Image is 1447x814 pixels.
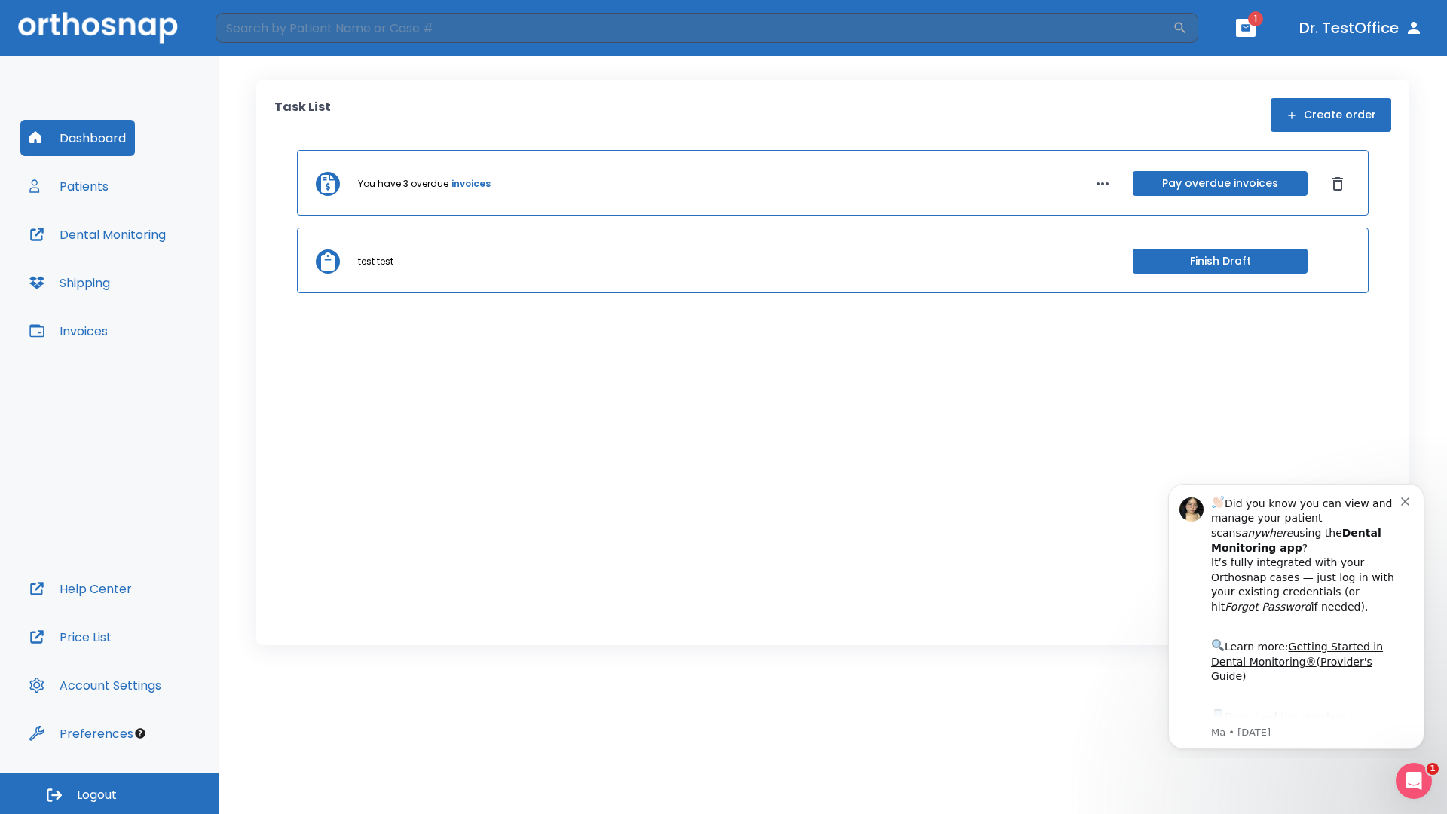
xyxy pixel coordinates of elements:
[1133,249,1308,274] button: Finish Draft
[20,715,142,751] button: Preferences
[1427,763,1439,775] span: 1
[358,177,448,191] p: You have 3 overdue
[1133,171,1308,196] button: Pay overdue invoices
[66,240,200,268] a: App Store
[20,216,175,252] button: Dental Monitoring
[20,667,170,703] button: Account Settings
[77,787,117,803] span: Logout
[133,727,147,740] div: Tooltip anchor
[66,256,255,269] p: Message from Ma, sent 5w ago
[1248,11,1263,26] span: 1
[20,619,121,655] button: Price List
[20,571,141,607] button: Help Center
[1271,98,1391,132] button: Create order
[18,12,178,43] img: Orthosnap
[20,313,117,349] button: Invoices
[66,237,255,314] div: Download the app: | ​ Let us know if you need help getting started!
[1146,470,1447,758] iframe: Intercom notifications message
[20,265,119,301] button: Shipping
[255,23,268,35] button: Dismiss notification
[451,177,491,191] a: invoices
[20,168,118,204] button: Patients
[20,120,135,156] button: Dashboard
[216,13,1173,43] input: Search by Patient Name or Case #
[274,98,331,132] p: Task List
[1396,763,1432,799] iframe: Intercom live chat
[1293,14,1429,41] button: Dr. TestOffice
[1326,172,1350,196] button: Dismiss
[358,255,393,268] p: test test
